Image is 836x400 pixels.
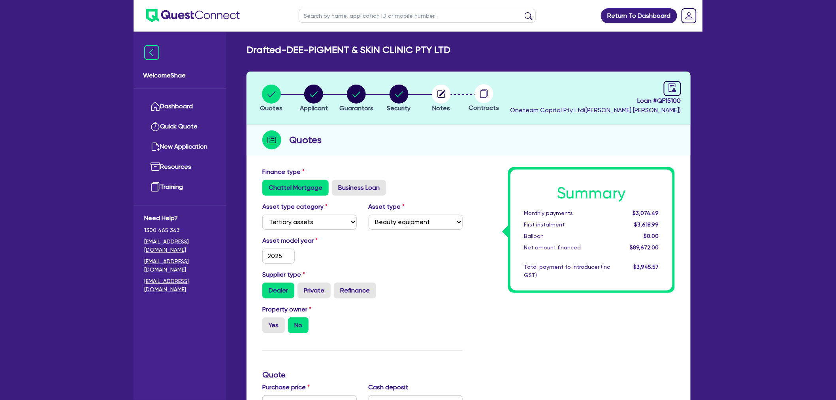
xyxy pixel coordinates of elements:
[144,157,216,177] a: Resources
[387,104,411,112] span: Security
[262,317,285,333] label: Yes
[262,383,310,392] label: Purchase price
[339,104,373,112] span: Guarantors
[144,238,216,254] a: [EMAIL_ADDRESS][DOMAIN_NAME]
[262,167,305,177] label: Finance type
[143,71,217,80] span: Welcome Shae
[433,104,450,112] span: Notes
[679,6,699,26] a: Dropdown toggle
[262,305,311,314] label: Property owner
[334,283,376,298] label: Refinance
[262,370,463,379] h3: Quote
[369,202,405,211] label: Asset type
[262,180,329,196] label: Chattel Mortgage
[144,226,216,234] span: 1300 465 363
[332,180,386,196] label: Business Loan
[300,104,328,112] span: Applicant
[387,84,411,113] button: Security
[369,383,409,392] label: Cash deposit
[469,104,499,111] span: Contracts
[262,270,305,279] label: Supplier type
[256,236,363,245] label: Asset model year
[151,182,160,192] img: training
[644,233,659,239] span: $0.00
[144,117,216,137] a: Quick Quote
[146,9,240,22] img: quest-connect-logo-blue
[289,133,322,147] h2: Quotes
[297,283,331,298] label: Private
[664,81,681,96] a: audit
[151,162,160,172] img: resources
[144,213,216,223] span: Need Help?
[144,96,216,117] a: Dashboard
[668,83,677,92] span: audit
[262,283,294,298] label: Dealer
[262,202,328,211] label: Asset type category
[144,177,216,197] a: Training
[510,96,681,106] span: Loan # QF15100
[510,106,681,114] span: Oneteam Capital Pty Ltd ( [PERSON_NAME] [PERSON_NAME] )
[144,257,216,274] a: [EMAIL_ADDRESS][DOMAIN_NAME]
[633,210,659,216] span: $3,074.49
[151,122,160,131] img: quick-quote
[299,84,328,113] button: Applicant
[144,137,216,157] a: New Application
[630,244,659,251] span: $89,672.00
[144,277,216,294] a: [EMAIL_ADDRESS][DOMAIN_NAME]
[260,104,282,112] span: Quotes
[339,84,374,113] button: Guarantors
[518,209,616,217] div: Monthly payments
[601,8,677,23] a: Return To Dashboard
[144,45,159,60] img: icon-menu-close
[524,184,659,203] h1: Summary
[288,317,309,333] label: No
[634,264,659,270] span: $3,945.57
[299,9,536,23] input: Search by name, application ID or mobile number...
[262,130,281,149] img: step-icon
[247,44,450,56] h2: Drafted - DEE-PIGMENT & SKIN CLINIC PTY LTD
[151,142,160,151] img: new-application
[260,84,283,113] button: Quotes
[635,221,659,228] span: $3,618.99
[518,263,616,279] div: Total payment to introducer (inc GST)
[518,221,616,229] div: First instalment
[518,232,616,240] div: Balloon
[431,84,451,113] button: Notes
[518,243,616,252] div: Net amount financed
